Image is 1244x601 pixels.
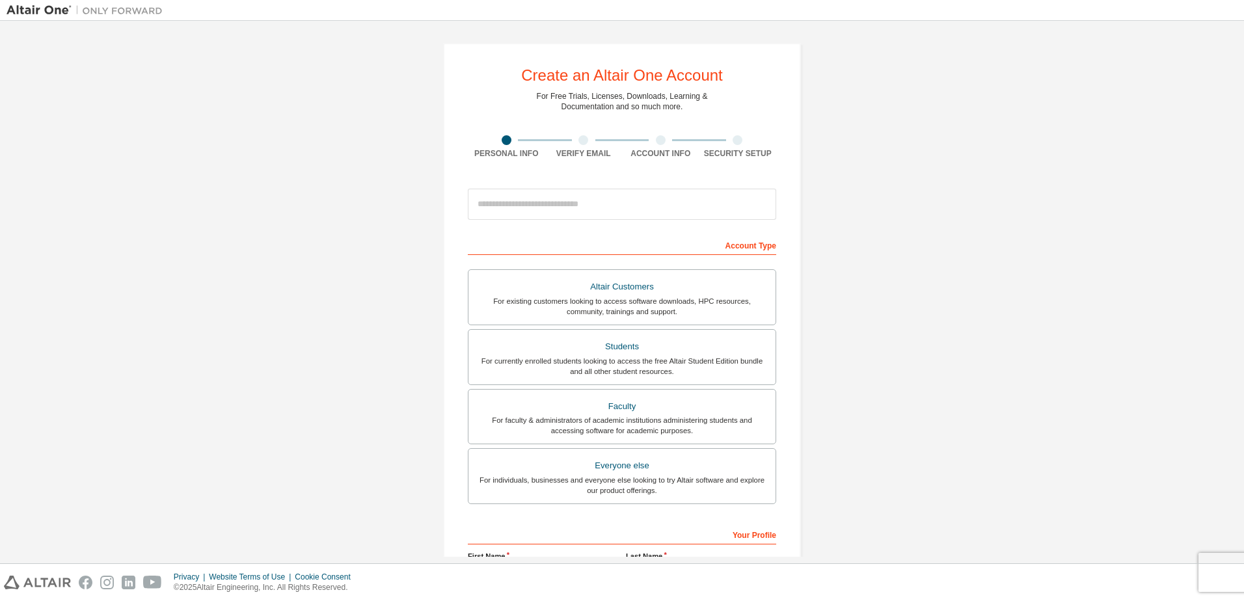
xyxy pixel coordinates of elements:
[209,572,295,582] div: Website Terms of Use
[476,415,768,436] div: For faculty & administrators of academic institutions administering students and accessing softwa...
[122,576,135,589] img: linkedin.svg
[537,91,708,112] div: For Free Trials, Licenses, Downloads, Learning & Documentation and so much more.
[468,524,776,544] div: Your Profile
[476,338,768,356] div: Students
[545,148,623,159] div: Verify Email
[476,457,768,475] div: Everyone else
[143,576,162,589] img: youtube.svg
[476,397,768,416] div: Faculty
[7,4,169,17] img: Altair One
[521,68,723,83] div: Create an Altair One Account
[476,475,768,496] div: For individuals, businesses and everyone else looking to try Altair software and explore our prod...
[622,148,699,159] div: Account Info
[295,572,358,582] div: Cookie Consent
[699,148,777,159] div: Security Setup
[174,582,358,593] p: © 2025 Altair Engineering, Inc. All Rights Reserved.
[468,148,545,159] div: Personal Info
[468,551,618,561] label: First Name
[476,278,768,296] div: Altair Customers
[626,551,776,561] label: Last Name
[174,572,209,582] div: Privacy
[4,576,71,589] img: altair_logo.svg
[79,576,92,589] img: facebook.svg
[476,296,768,317] div: For existing customers looking to access software downloads, HPC resources, community, trainings ...
[476,356,768,377] div: For currently enrolled students looking to access the free Altair Student Edition bundle and all ...
[100,576,114,589] img: instagram.svg
[468,234,776,255] div: Account Type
